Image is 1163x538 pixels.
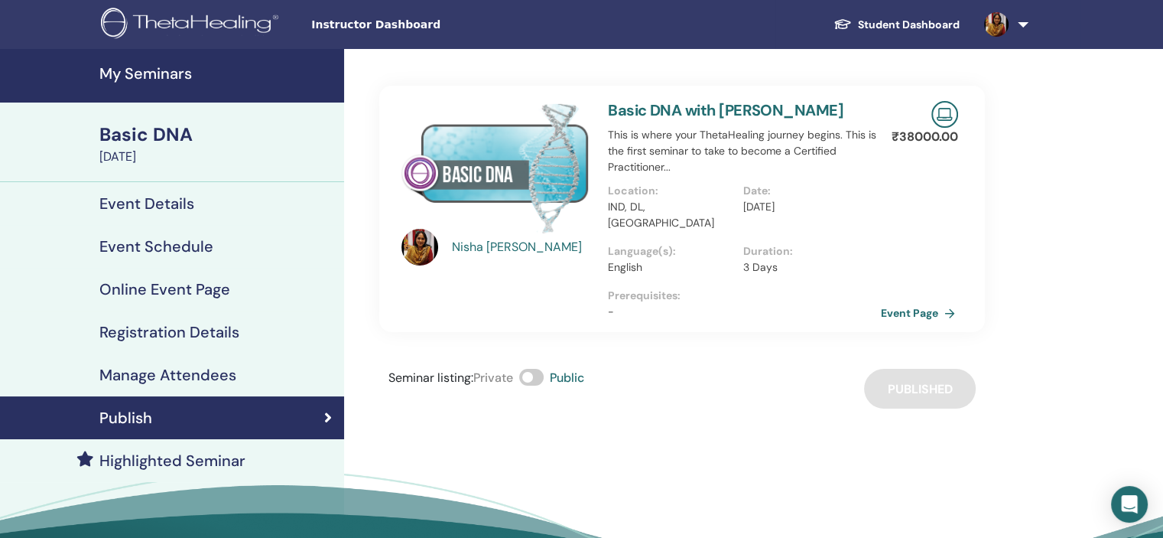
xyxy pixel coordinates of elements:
p: [DATE] [743,199,869,215]
span: Private [473,370,513,386]
h4: Publish [99,409,152,427]
h4: Event Schedule [99,237,213,256]
img: default.jpg [401,229,438,266]
p: - [608,304,879,320]
img: logo.png [101,8,284,42]
div: Basic DNA [99,122,335,148]
div: Open Intercom Messenger [1111,486,1148,523]
a: Basic DNA[DATE] [90,122,344,166]
a: Basic DNA with [PERSON_NAME] [608,100,843,120]
h4: My Seminars [99,64,335,83]
div: [DATE] [99,148,335,166]
span: Public [550,370,584,386]
p: Language(s) : [608,243,734,259]
a: Event Page [881,302,961,324]
h4: Manage Attendees [99,366,236,384]
p: ₹ 38000.00 [892,128,958,146]
span: Instructor Dashboard [311,17,541,33]
img: Live Online Seminar [931,101,958,128]
h4: Highlighted Seminar [99,452,245,470]
a: Nisha [PERSON_NAME] [452,238,593,256]
p: Date : [743,183,869,199]
span: Seminar listing : [388,370,473,386]
p: 3 Days [743,259,869,276]
p: Location : [608,183,734,199]
h4: Event Details [99,194,194,213]
img: graduation-cap-white.svg [833,18,852,31]
img: Basic DNA [401,101,590,233]
a: Student Dashboard [821,11,972,39]
h4: Online Event Page [99,280,230,298]
p: This is where your ThetaHealing journey begins. This is the first seminar to take to become a Cer... [608,127,879,175]
p: Prerequisites : [608,288,879,304]
p: Duration : [743,243,869,259]
h4: Registration Details [99,323,239,341]
img: default.jpg [984,12,1009,37]
p: IND, DL, [GEOGRAPHIC_DATA] [608,199,734,231]
p: English [608,259,734,276]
